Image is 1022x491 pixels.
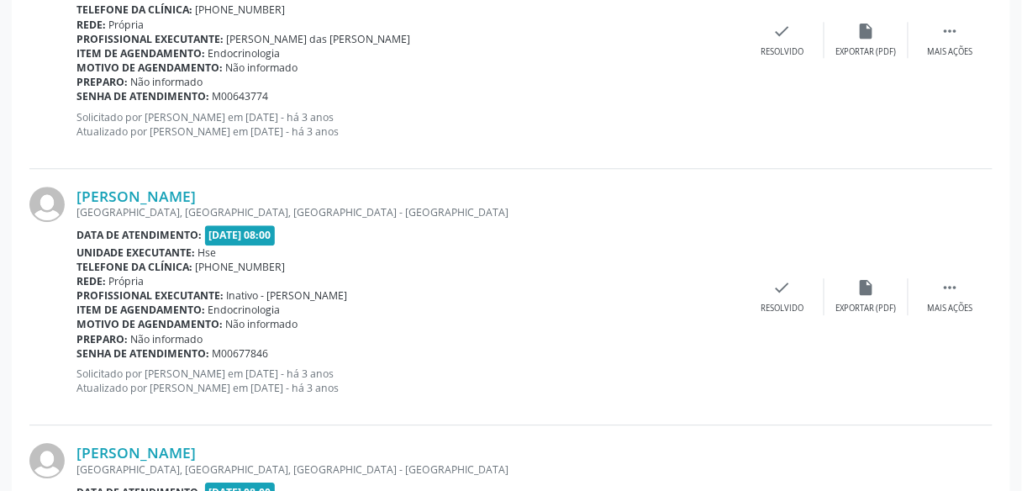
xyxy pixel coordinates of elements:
div: [GEOGRAPHIC_DATA], [GEOGRAPHIC_DATA], [GEOGRAPHIC_DATA] - [GEOGRAPHIC_DATA] [76,462,740,477]
b: Item de agendamento: [76,303,205,317]
div: [GEOGRAPHIC_DATA], [GEOGRAPHIC_DATA], [GEOGRAPHIC_DATA] - [GEOGRAPHIC_DATA] [76,205,740,219]
span: Própria [109,274,145,288]
b: Profissional executante: [76,288,224,303]
div: Resolvido [761,303,803,314]
span: Inativo - [PERSON_NAME] [227,288,348,303]
span: [DATE] 08:00 [205,225,276,245]
i:  [941,278,960,297]
b: Item de agendamento: [76,46,205,61]
span: Própria [109,18,145,32]
p: Solicitado por [PERSON_NAME] em [DATE] - há 3 anos Atualizado por [PERSON_NAME] em [DATE] - há 3 ... [76,367,740,395]
img: img [29,443,65,478]
i: check [773,22,792,40]
img: img [29,187,65,222]
b: Senha de atendimento: [76,346,209,361]
b: Senha de atendimento: [76,89,209,103]
a: [PERSON_NAME] [76,443,196,462]
div: Resolvido [761,46,803,58]
i: insert_drive_file [857,22,876,40]
i: check [773,278,792,297]
span: M00643774 [213,89,269,103]
b: Data de atendimento: [76,228,202,242]
b: Profissional executante: [76,32,224,46]
span: Endocrinologia [208,46,281,61]
i: insert_drive_file [857,278,876,297]
div: Exportar (PDF) [836,303,897,314]
b: Preparo: [76,332,128,346]
b: Motivo de agendamento: [76,317,223,331]
span: Não informado [226,61,298,75]
span: Endocrinologia [208,303,281,317]
b: Preparo: [76,75,128,89]
b: Rede: [76,18,106,32]
span: [PERSON_NAME] das [PERSON_NAME] [227,32,411,46]
span: M00677846 [213,346,269,361]
span: Não informado [131,332,203,346]
span: [PHONE_NUMBER] [196,3,286,17]
b: Telefone da clínica: [76,3,192,17]
span: Não informado [131,75,203,89]
span: Não informado [226,317,298,331]
div: Mais ações [928,303,973,314]
p: Solicitado por [PERSON_NAME] em [DATE] - há 3 anos Atualizado por [PERSON_NAME] em [DATE] - há 3 ... [76,110,740,139]
a: [PERSON_NAME] [76,187,196,205]
b: Telefone da clínica: [76,260,192,274]
span: [PHONE_NUMBER] [196,260,286,274]
b: Rede: [76,274,106,288]
div: Exportar (PDF) [836,46,897,58]
b: Unidade executante: [76,245,195,260]
div: Mais ações [928,46,973,58]
span: Hse [198,245,217,260]
i:  [941,22,960,40]
b: Motivo de agendamento: [76,61,223,75]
